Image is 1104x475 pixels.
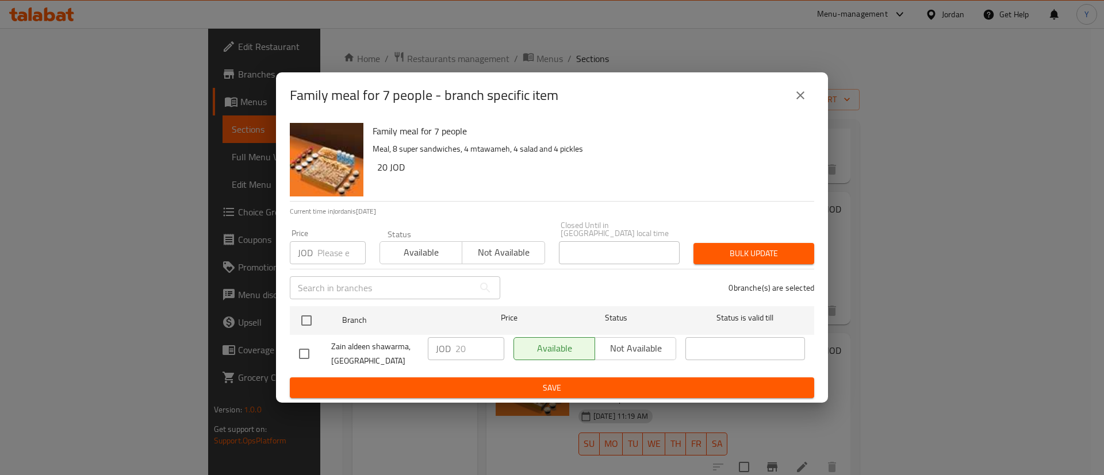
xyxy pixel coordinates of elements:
[436,342,451,356] p: JOD
[290,123,363,196] img: Family meal for 7 people
[685,311,805,325] span: Status is valid till
[462,241,545,264] button: Not available
[290,206,814,217] p: Current time in Jordan is [DATE]
[703,246,805,261] span: Bulk update
[557,311,676,325] span: Status
[373,123,805,139] h6: Family meal for 7 people
[373,142,805,156] p: Meal, 8 super sandwiches, 4 mtawameh, 4 salad and 4 pickles
[377,159,805,175] h6: 20 JOD
[299,381,805,395] span: Save
[290,86,558,105] h2: Family meal for 7 people - branch specific item
[298,246,313,260] p: JOD
[290,276,474,299] input: Search in branches
[471,311,547,325] span: Price
[467,244,540,261] span: Not available
[317,241,366,264] input: Please enter price
[455,337,504,360] input: Please enter price
[385,244,458,261] span: Available
[379,241,462,264] button: Available
[693,243,814,264] button: Bulk update
[290,377,814,399] button: Save
[342,313,462,327] span: Branch
[331,339,419,368] span: Zain aldeen shawarma, [GEOGRAPHIC_DATA]
[729,282,814,294] p: 0 branche(s) are selected
[787,82,814,109] button: close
